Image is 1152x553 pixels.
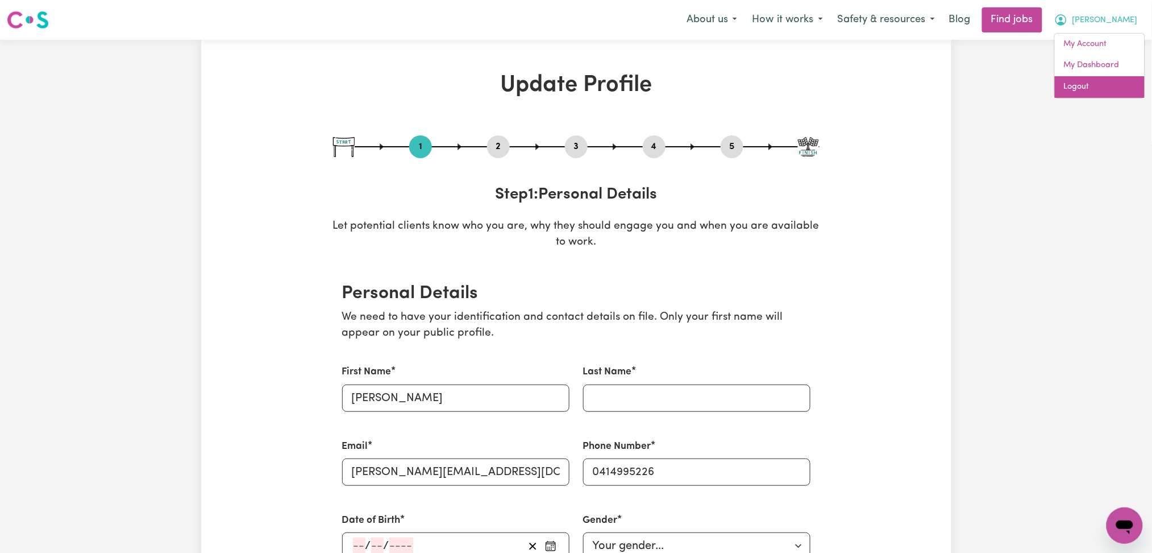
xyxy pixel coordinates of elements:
label: Email [342,439,368,454]
button: My Account [1047,8,1145,32]
label: Gender [583,513,618,528]
button: Go to step 4 [643,139,666,154]
p: Let potential clients know who you are, why they should engage you and when you are available to ... [333,218,820,251]
label: Date of Birth [342,513,401,528]
span: [PERSON_NAME] [1072,14,1138,27]
label: Phone Number [583,439,651,454]
button: Go to step 1 [409,139,432,154]
button: Go to step 3 [565,139,588,154]
div: My Account [1054,33,1145,98]
a: Careseekers logo [7,7,49,33]
button: Go to step 2 [487,139,510,154]
button: About us [679,8,745,32]
h1: Update Profile [333,72,820,99]
button: Go to step 5 [721,139,743,154]
label: First Name [342,365,392,379]
a: Find jobs [982,7,1042,32]
span: / [384,540,389,552]
a: Logout [1055,76,1145,98]
h3: Step 1 : Personal Details [333,185,820,205]
button: How it works [745,8,830,32]
label: Last Name [583,365,632,379]
a: My Dashboard [1055,55,1145,76]
p: We need to have your identification and contact details on file. Only your first name will appear... [342,309,810,342]
button: Safety & resources [830,8,942,32]
h2: Personal Details [342,283,810,304]
a: My Account [1055,34,1145,55]
a: Blog [942,7,978,32]
img: Careseekers logo [7,10,49,30]
iframe: Button to launch messaging window [1107,507,1143,544]
span: / [365,540,371,552]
